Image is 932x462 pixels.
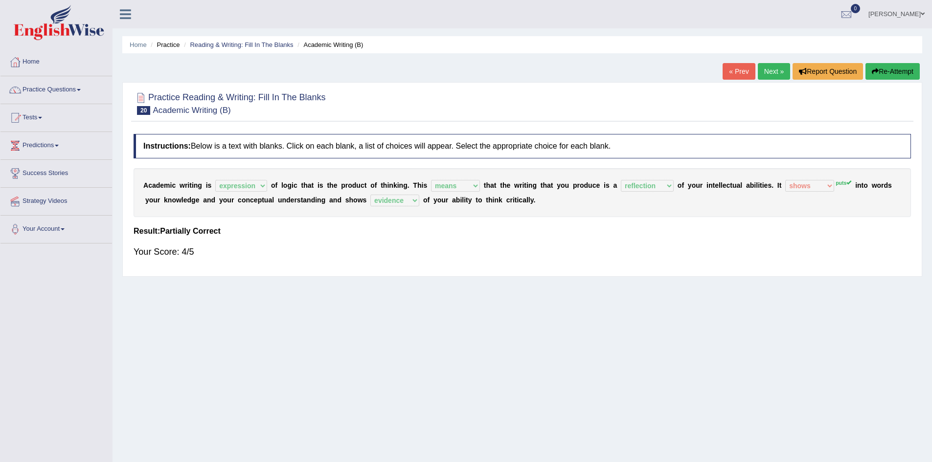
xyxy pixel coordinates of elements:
[462,196,464,204] b: l
[375,181,377,189] b: f
[532,181,537,189] b: g
[0,216,112,240] a: Your Account
[588,181,592,189] b: u
[494,181,497,189] b: t
[134,227,911,236] h4: Result:
[397,181,399,189] b: i
[502,181,507,189] b: h
[855,181,857,189] b: i
[596,181,600,189] b: e
[356,181,361,189] b: u
[268,196,272,204] b: a
[500,181,502,189] b: t
[149,196,154,204] b: o
[172,196,176,204] b: o
[282,196,286,204] b: n
[172,181,176,189] b: c
[758,63,790,80] a: Next »
[510,196,512,204] b: r
[327,181,329,189] b: t
[700,181,703,189] b: r
[333,196,338,204] b: n
[321,196,326,204] b: g
[176,196,182,204] b: w
[706,181,708,189] b: i
[541,181,543,189] b: t
[692,181,696,189] b: o
[352,181,357,189] b: d
[238,196,242,204] b: c
[0,104,112,129] a: Tests
[152,181,156,189] b: a
[246,196,250,204] b: n
[153,106,230,115] small: Academic Writing (B)
[522,181,524,189] b: i
[865,63,920,80] button: Re-Attempt
[0,188,112,212] a: Strategy Videos
[756,181,758,189] b: l
[292,181,294,189] b: i
[872,181,877,189] b: w
[523,196,526,204] b: a
[584,181,589,189] b: d
[760,181,762,189] b: t
[168,196,172,204] b: n
[393,181,397,189] b: k
[524,181,526,189] b: t
[301,181,303,189] b: t
[281,181,283,189] b: l
[303,181,308,189] b: h
[547,181,551,189] b: a
[286,196,291,204] b: d
[297,196,301,204] b: s
[227,196,231,204] b: u
[486,181,490,189] b: h
[604,181,606,189] b: i
[334,181,338,189] b: e
[148,181,152,189] b: c
[145,196,149,204] b: y
[515,196,517,204] b: t
[478,196,482,204] b: o
[383,181,387,189] b: h
[551,181,553,189] b: t
[264,196,269,204] b: u
[170,181,172,189] b: i
[164,196,168,204] b: k
[196,196,200,204] b: e
[250,196,254,204] b: c
[134,134,911,158] h4: Below is a text with blanks. Click on each blank, a list of choices will appear. Select the appro...
[488,196,493,204] b: h
[779,181,782,189] b: t
[191,196,196,204] b: g
[134,240,911,264] div: Your Score: 4/5
[0,48,112,73] a: Home
[271,181,275,189] b: o
[423,181,427,189] b: s
[134,90,326,115] h2: Practice Reading & Writing: Fill In The Blanks
[836,180,851,186] sup: puts
[187,181,189,189] b: i
[417,181,422,189] b: h
[158,196,160,204] b: r
[187,196,192,204] b: d
[696,181,700,189] b: u
[353,196,358,204] b: o
[143,142,191,150] b: Instructions:
[494,196,499,204] b: n
[456,196,460,204] b: b
[877,181,882,189] b: o
[408,181,409,189] b: .
[287,181,292,189] b: g
[493,196,495,204] b: i
[613,181,617,189] b: a
[363,196,367,204] b: s
[180,181,185,189] b: w
[468,196,472,204] b: y
[452,196,456,204] b: a
[254,196,258,204] b: e
[678,181,682,189] b: o
[526,181,528,189] b: i
[242,196,246,204] b: o
[719,181,721,189] b: l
